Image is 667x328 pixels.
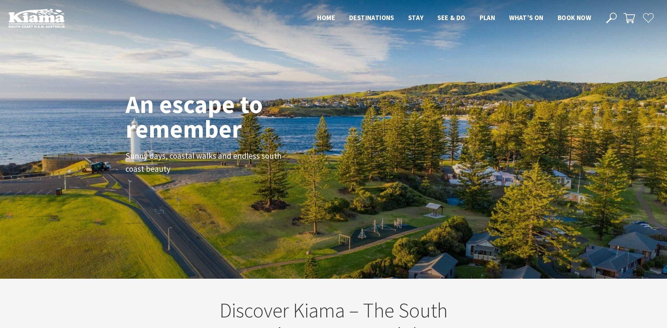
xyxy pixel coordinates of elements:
span: What’s On [509,13,544,22]
span: See & Do [437,13,465,22]
img: Kiama Logo [8,8,65,28]
span: Home [317,13,335,22]
nav: Main Menu [310,12,598,24]
h1: An escape to remember [126,92,319,141]
span: Stay [408,13,424,22]
span: Destinations [349,13,394,22]
span: Book now [558,13,591,22]
p: Sunny days, coastal walks and endless south coast beauty [126,150,284,176]
span: Plan [480,13,495,22]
